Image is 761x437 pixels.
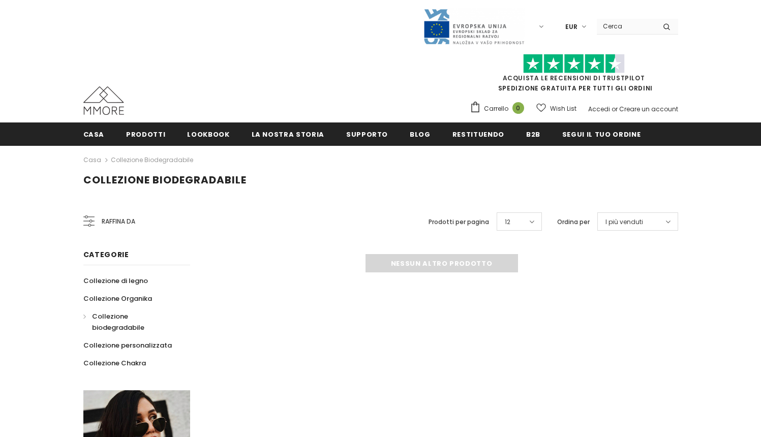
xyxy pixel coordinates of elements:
[187,130,229,139] span: Lookbook
[83,354,146,372] a: Collezione Chakra
[346,130,388,139] span: supporto
[503,74,645,82] a: Acquista le recensioni di TrustPilot
[83,173,247,187] span: Collezione biodegradabile
[536,100,576,117] a: Wish List
[588,105,610,113] a: Accedi
[526,122,540,145] a: B2B
[429,217,489,227] label: Prodotti per pagina
[410,122,431,145] a: Blog
[470,58,678,92] span: SPEDIZIONE GRATUITA PER TUTTI GLI ORDINI
[252,130,324,139] span: La nostra storia
[111,155,193,164] a: Collezione biodegradabile
[83,86,124,115] img: Casi MMORE
[83,249,129,260] span: Categorie
[83,307,179,336] a: Collezione biodegradabile
[526,130,540,139] span: B2B
[83,154,101,166] a: Casa
[619,105,678,113] a: Creare un account
[252,122,324,145] a: La nostra storia
[83,122,105,145] a: Casa
[562,130,641,139] span: Segui il tuo ordine
[126,122,165,145] a: Prodotti
[410,130,431,139] span: Blog
[505,217,510,227] span: 12
[557,217,590,227] label: Ordina per
[597,19,655,34] input: Search Site
[126,130,165,139] span: Prodotti
[512,102,524,114] span: 0
[346,122,388,145] a: supporto
[423,22,525,30] a: Javni Razpis
[83,130,105,139] span: Casa
[484,104,508,114] span: Carrello
[423,8,525,45] img: Javni Razpis
[605,217,643,227] span: I più venduti
[92,311,144,332] span: Collezione biodegradabile
[550,104,576,114] span: Wish List
[187,122,229,145] a: Lookbook
[452,130,504,139] span: Restituendo
[83,340,172,350] span: Collezione personalizzata
[83,272,148,290] a: Collezione di legno
[83,336,172,354] a: Collezione personalizzata
[565,22,577,32] span: EUR
[452,122,504,145] a: Restituendo
[83,290,152,307] a: Collezione Organika
[523,54,625,74] img: Fidati di Pilot Stars
[83,276,148,286] span: Collezione di legno
[470,101,529,116] a: Carrello 0
[83,294,152,303] span: Collezione Organika
[83,358,146,368] span: Collezione Chakra
[612,105,618,113] span: or
[102,216,135,227] span: Raffina da
[562,122,641,145] a: Segui il tuo ordine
